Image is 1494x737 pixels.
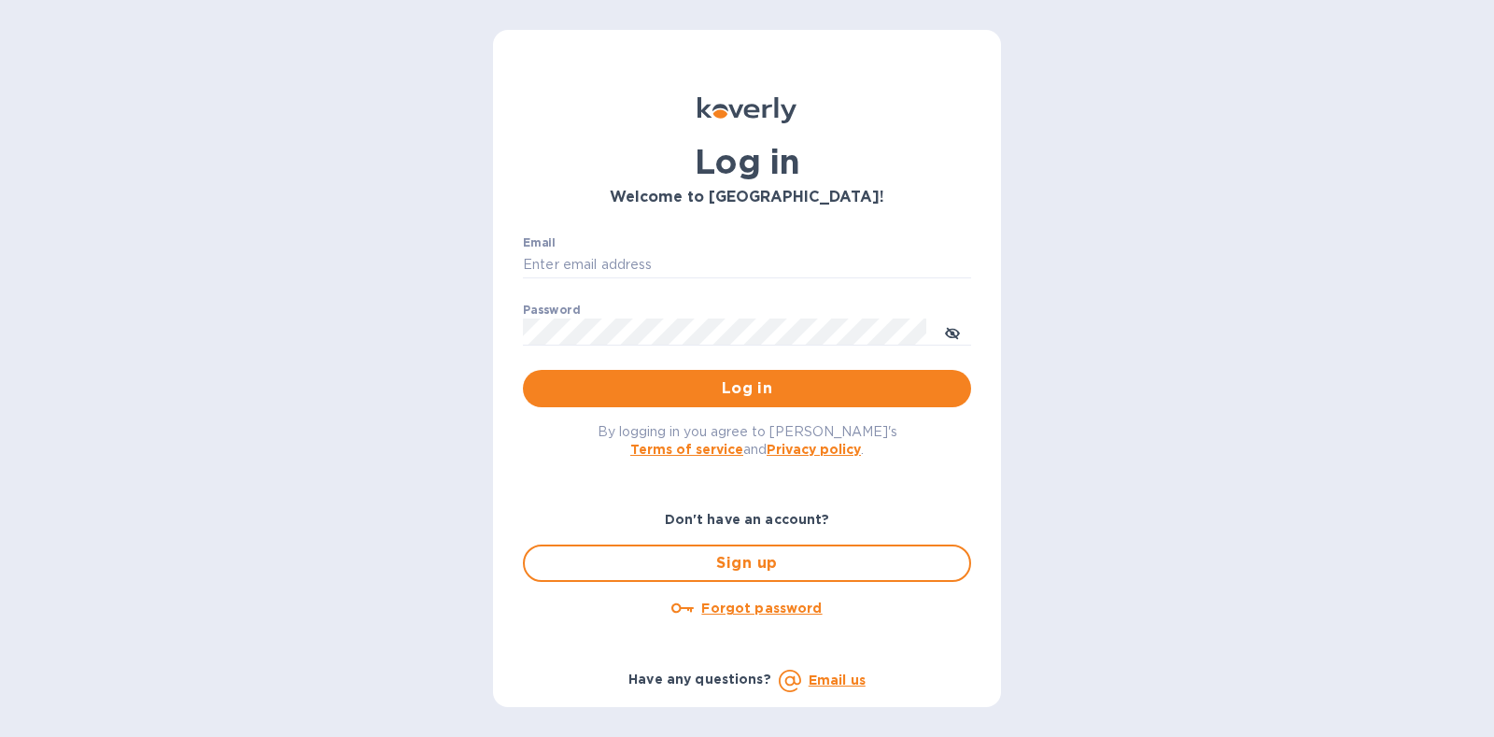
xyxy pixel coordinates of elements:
[665,512,830,527] b: Don't have an account?
[523,545,971,582] button: Sign up
[701,601,822,616] u: Forgot password
[767,442,861,457] a: Privacy policy
[934,313,971,350] button: toggle password visibility
[523,142,971,181] h1: Log in
[628,672,771,687] b: Have any questions?
[538,377,956,400] span: Log in
[523,237,556,248] label: Email
[630,442,743,457] a: Terms of service
[598,424,897,457] span: By logging in you agree to [PERSON_NAME]'s and .
[698,97,796,123] img: Koverly
[523,370,971,407] button: Log in
[523,251,971,279] input: Enter email address
[809,673,866,687] a: Email us
[540,552,954,574] span: Sign up
[523,305,580,316] label: Password
[523,189,971,206] h3: Welcome to [GEOGRAPHIC_DATA]!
